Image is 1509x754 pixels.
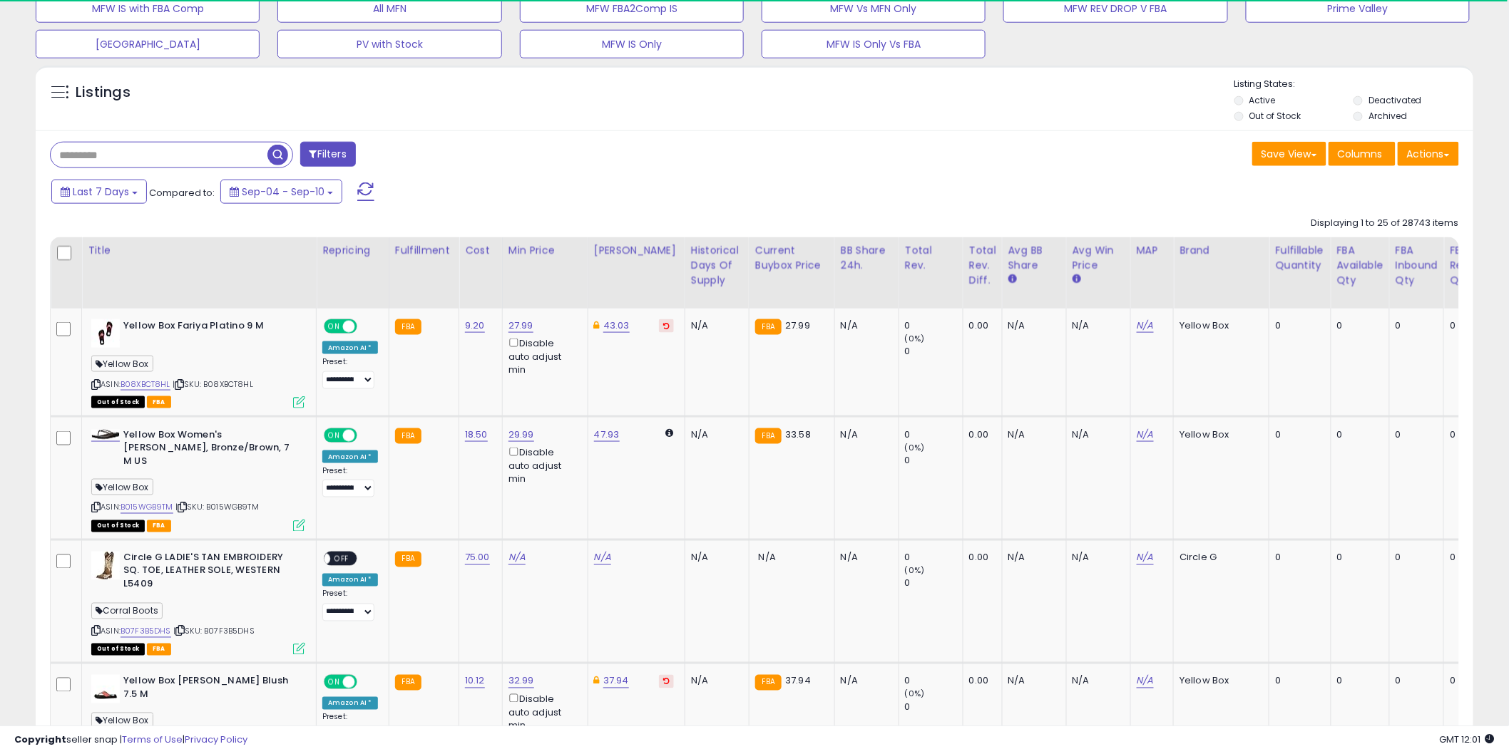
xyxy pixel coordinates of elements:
[1275,675,1319,688] div: 0
[905,243,957,273] div: Total Rev.
[1073,428,1120,441] div: N/A
[1137,428,1154,442] a: N/A
[1337,319,1378,332] div: 0
[14,733,66,746] strong: Copyright
[1337,675,1378,688] div: 0
[121,626,171,638] a: B07F3B5DHS
[91,520,145,532] span: All listings that are currently out of stock and unavailable for purchase on Amazon
[1137,319,1154,333] a: N/A
[1338,147,1383,161] span: Columns
[905,565,925,577] small: (0%)
[691,243,743,288] div: Historical Days Of Supply
[1450,675,1509,688] div: 0
[603,674,629,688] a: 37.94
[395,552,421,567] small: FBA
[508,428,534,442] a: 29.99
[395,675,421,691] small: FBA
[905,454,963,467] div: 0
[1369,110,1407,122] label: Archived
[1008,552,1055,564] div: N/A
[1234,78,1473,91] p: Listing States:
[785,428,811,441] span: 33.58
[841,243,893,273] div: BB Share 24h.
[123,552,297,595] b: Circle G LADIE'S TAN EMBROIDERY SQ. TOE, LEATHER SOLE, WESTERN L5409
[91,319,120,348] img: 31hLKbB7v8L._SL40_.jpg
[508,243,582,258] div: Min Price
[905,701,963,714] div: 0
[91,644,145,656] span: All listings that are currently out of stock and unavailable for purchase on Amazon
[355,676,378,688] span: OFF
[1073,552,1120,564] div: N/A
[1180,675,1258,688] div: Yellow Box
[91,428,305,530] div: ASIN:
[121,502,173,514] a: B015WGB9TM
[508,691,577,732] div: Disable auto adjust min
[1275,428,1319,441] div: 0
[1396,243,1438,288] div: FBA inbound Qty
[905,428,963,441] div: 0
[1008,428,1055,441] div: N/A
[121,378,170,391] a: B08XBCT8HL
[594,243,679,258] div: [PERSON_NAME]
[173,626,255,637] span: | SKU: B07F3B5DHS
[149,186,215,200] span: Compared to:
[508,336,577,376] div: Disable auto adjust min
[1440,733,1495,746] span: 2025-09-18 12:01 GMT
[91,552,305,654] div: ASIN:
[1450,319,1509,332] div: 0
[755,428,782,444] small: FBA
[1396,319,1433,332] div: 0
[91,479,153,495] span: Yellow Box
[322,243,383,258] div: Repricing
[14,733,247,747] div: seller snap | |
[51,180,147,204] button: Last 7 Days
[905,333,925,344] small: (0%)
[905,319,963,332] div: 0
[1249,110,1301,122] label: Out of Stock
[969,319,991,332] div: 0.00
[785,674,811,688] span: 37.94
[1008,243,1060,273] div: Avg BB Share
[395,319,421,335] small: FBA
[325,676,343,688] span: ON
[122,733,183,746] a: Terms of Use
[1396,552,1433,564] div: 0
[508,319,533,333] a: 27.99
[905,552,963,564] div: 0
[1337,552,1378,564] div: 0
[755,675,782,691] small: FBA
[841,428,888,441] div: N/A
[1311,217,1459,230] div: Displaying 1 to 25 of 28743 items
[91,675,120,703] img: 31Qc8+hH3cL._SL40_.jpg
[1369,94,1422,106] label: Deactivated
[1398,142,1459,166] button: Actions
[508,445,577,485] div: Disable auto adjust min
[91,552,120,580] img: 51Dbo8qCdgL._SL40_.jpg
[220,180,342,204] button: Sep-04 - Sep-10
[905,442,925,453] small: (0%)
[465,319,485,333] a: 9.20
[73,185,129,199] span: Last 7 Days
[91,356,153,372] span: Yellow Box
[123,319,297,336] b: Yellow Box Fariya Platino 9 M
[1275,243,1324,273] div: Fulfillable Quantity
[173,378,253,390] span: | SKU: B08XBCT8HL
[322,697,378,710] div: Amazon AI *
[147,644,171,656] span: FBA
[1329,142,1396,166] button: Columns
[1252,142,1326,166] button: Save View
[1073,243,1125,273] div: Avg Win Price
[242,185,324,199] span: Sep-04 - Sep-10
[395,243,453,258] div: Fulfillment
[1180,552,1258,564] div: Circle G
[905,675,963,688] div: 0
[465,674,485,688] a: 10.12
[1337,428,1378,441] div: 0
[322,357,378,389] div: Preset:
[508,551,526,565] a: N/A
[465,428,488,442] a: 18.50
[762,30,986,58] button: MFW IS Only Vs FBA
[395,428,421,444] small: FBA
[322,466,378,498] div: Preset:
[969,243,996,288] div: Total Rev. Diff.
